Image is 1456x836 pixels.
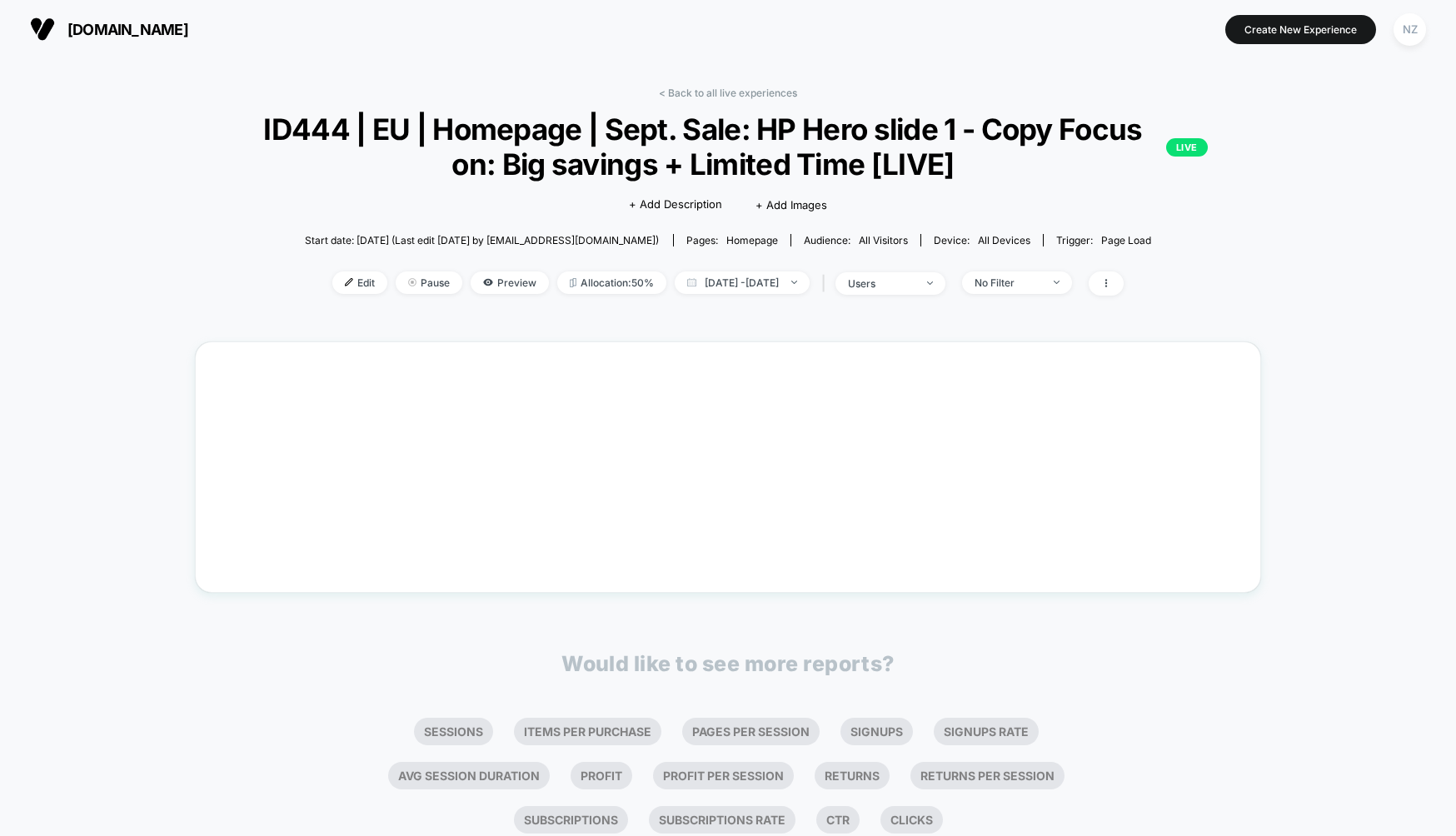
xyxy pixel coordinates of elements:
li: Subscriptions [514,806,628,834]
li: Avg Session Duration [388,762,550,789]
span: [DATE] - [DATE] [675,271,810,294]
img: calendar [687,278,696,286]
span: Page Load [1101,234,1151,246]
a: < Back to all live experiences [659,87,797,99]
div: Audience: [804,234,908,246]
li: Pages Per Session [682,718,820,745]
li: Items Per Purchase [514,718,661,745]
button: NZ [1389,12,1431,47]
button: [DOMAIN_NAME] [25,16,193,42]
span: Edit [332,271,387,294]
span: homepage [726,234,778,246]
span: + Add Description [629,197,722,213]
span: all devices [978,234,1030,246]
li: Ctr [816,806,860,834]
img: end [927,281,933,285]
div: Trigger: [1056,234,1151,246]
p: LIVE [1166,138,1208,157]
img: end [791,281,797,284]
li: Signups Rate [934,718,1039,745]
button: Create New Experience [1225,15,1376,44]
img: end [408,278,416,286]
div: Pages: [686,234,778,246]
li: Signups [840,718,913,745]
li: Subscriptions Rate [649,806,795,834]
li: Clicks [880,806,943,834]
li: Returns [815,762,890,789]
span: Start date: [DATE] (Last edit [DATE] by [EMAIL_ADDRESS][DOMAIN_NAME]) [305,234,659,246]
span: [DOMAIN_NAME] [67,21,188,38]
span: Pause [396,271,462,294]
span: ID444 | EU | Homepage | Sept. Sale: HP Hero slide 1 - Copy Focus on: Big savings + Limited Time [... [248,112,1208,182]
span: All Visitors [859,234,908,246]
span: + Add Images [755,198,827,211]
div: NZ [1394,13,1426,46]
span: | [818,271,835,296]
img: end [1054,281,1060,284]
img: Visually logo [30,17,55,42]
span: Preview [471,271,549,294]
li: Profit Per Session [653,762,794,789]
span: Device: [920,234,1043,246]
li: Profit [571,762,632,789]
img: edit [345,278,353,286]
li: Sessions [414,718,493,745]
div: No Filter [975,276,1041,289]
p: Would like to see more reports? [561,651,895,676]
div: users [848,277,915,290]
li: Returns Per Session [910,762,1065,789]
span: Allocation: 50% [557,271,666,294]
img: rebalance [570,278,576,287]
